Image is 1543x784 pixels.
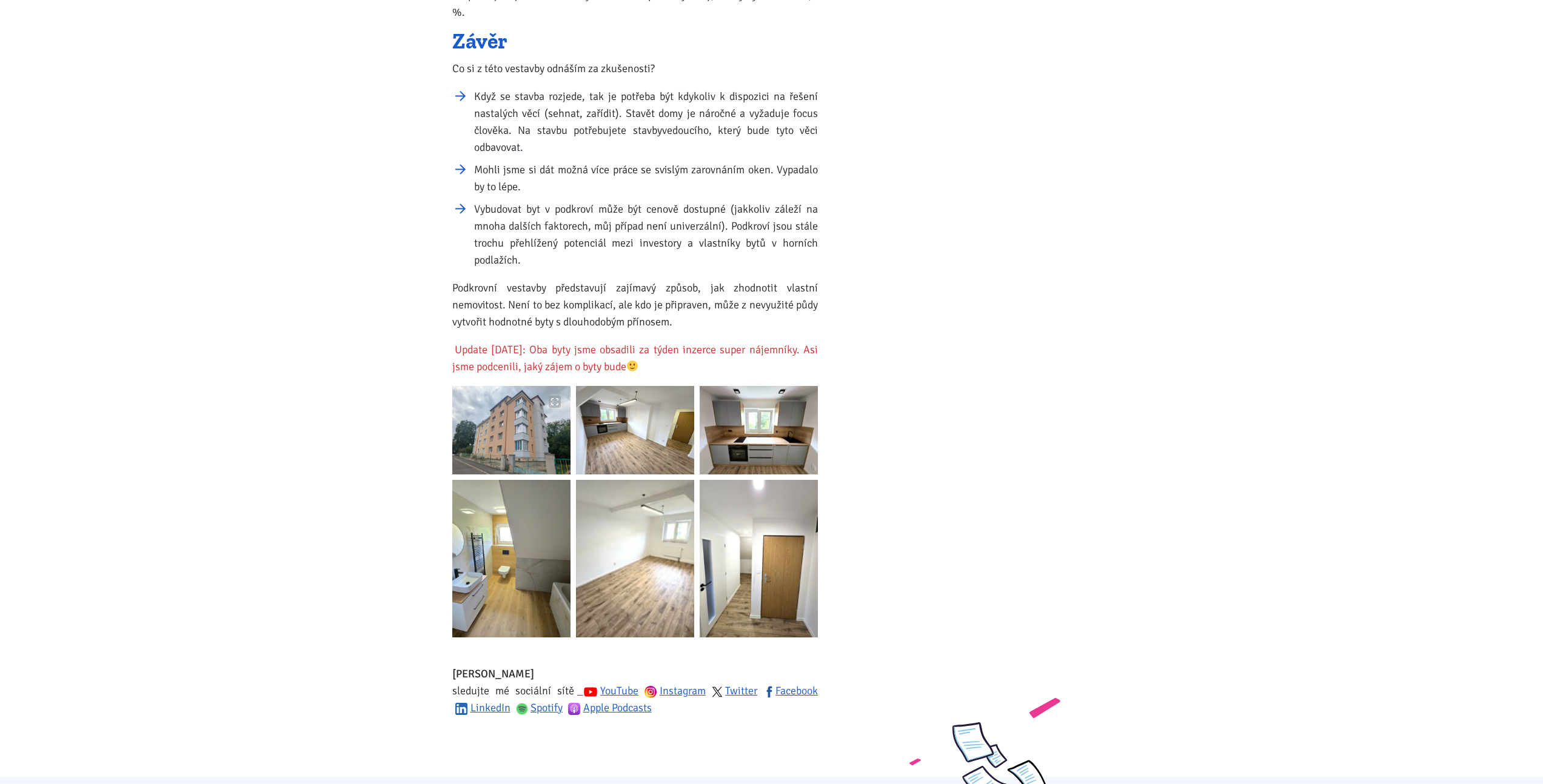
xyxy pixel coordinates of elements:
[644,686,657,698] img: ig.svg
[474,88,818,156] li: Když se stavba rozjede, tak je potřeba být kdykoliv k dispozici na řešení nastalých věcí (sehnat,...
[452,665,818,716] p: sledujte mé sociální sítě
[568,703,580,715] img: apple-podcasts.png
[516,701,563,714] a: Spotify
[712,686,723,697] img: twitter.svg
[452,667,534,680] strong: [PERSON_NAME]
[452,32,818,51] h2: Závěr
[763,686,775,698] img: fb.svg
[474,161,818,195] li: Mohli jsme si dát možná více práce se svislým zarovnáním oken. Vypadalo by to lépe.
[474,201,818,268] li: Vybudovat byt v podkroví může být cenově dostupné (jakkoliv záleží na mnoha dalších faktorech, mů...
[452,60,818,77] p: Co si z této vestavby odnáším za zkušenosti?
[455,701,510,714] a: LinkedIn
[577,684,638,697] a: YouTube
[644,684,706,697] a: Instagram
[452,341,818,375] mark: Update [DATE]: Oba byty jsme obsadili za týden inzerce super nájemníky. Asi jsme podcenili, jaký ...
[452,279,818,330] p: Podkrovní vestavby představují zajímavý způsob, jak zhodnotit vlastní nemovitost. Není to bez kom...
[627,360,638,371] img: 🙂
[583,685,598,699] img: youtube.svg
[549,396,561,408] button: Enlarge
[568,701,652,714] a: Apple Podcasts
[712,684,758,697] a: Twitter
[763,684,818,697] a: Facebook
[455,703,467,715] img: linkedin.svg
[452,727,725,744] iframe: fb:like Facebook Social Plugin
[516,703,528,715] img: spotify.png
